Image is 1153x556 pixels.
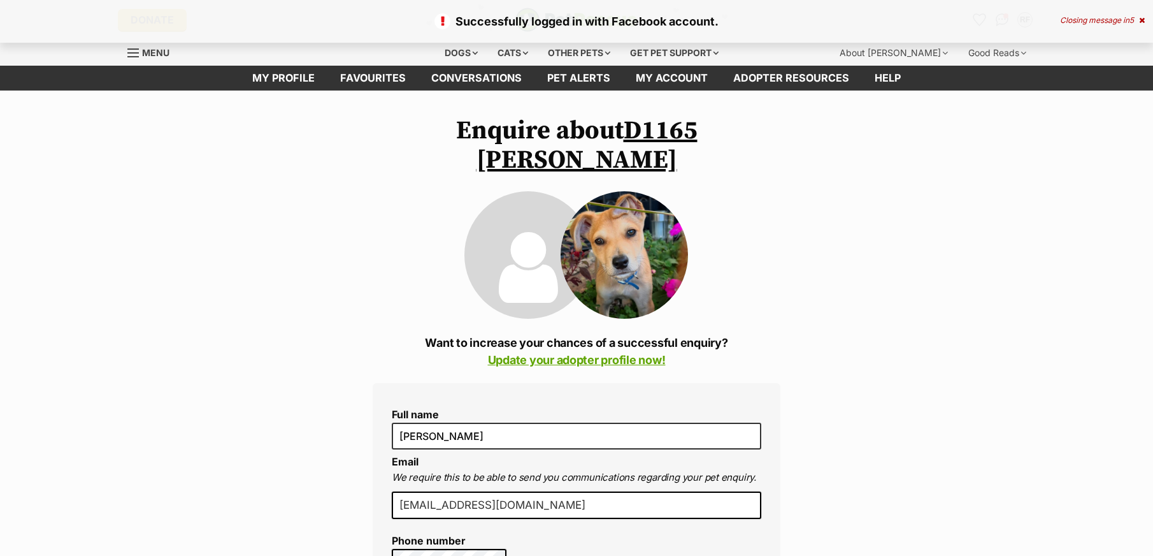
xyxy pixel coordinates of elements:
div: Good Reads [959,40,1035,66]
a: Pet alerts [534,66,623,91]
label: Full name [392,409,761,420]
p: Want to increase your chances of a successful enquiry? [373,334,780,369]
a: D1165 [PERSON_NAME] [476,115,698,176]
a: Favourites [327,66,419,91]
span: Menu [142,47,169,58]
img: D1165 Wilson [561,191,688,319]
div: Other pets [539,40,619,66]
a: My profile [240,66,327,91]
a: My account [623,66,720,91]
a: Update your adopter profile now! [488,353,666,367]
a: Menu [127,40,178,63]
p: We require this to be able to send you communications regarding your pet enquiry. [392,471,761,485]
label: Email [392,455,419,468]
a: Adopter resources [720,66,862,91]
div: Cats [489,40,537,66]
input: E.g. Jimmy Chew [392,423,761,450]
div: Dogs [436,40,487,66]
h1: Enquire about [373,116,780,175]
a: conversations [419,66,534,91]
label: Phone number [392,535,506,546]
a: Help [862,66,913,91]
div: Get pet support [621,40,727,66]
div: About [PERSON_NAME] [831,40,957,66]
